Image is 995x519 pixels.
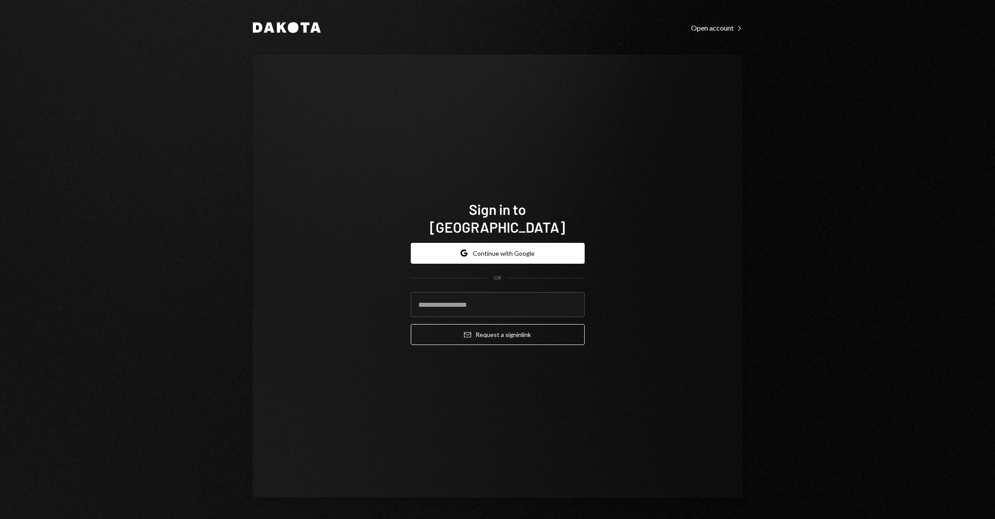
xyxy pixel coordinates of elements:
h1: Sign in to [GEOGRAPHIC_DATA] [411,200,585,236]
a: Open account [691,23,743,32]
button: Request a signinlink [411,324,585,345]
div: OR [494,274,501,282]
div: Open account [691,24,743,32]
button: Continue with Google [411,243,585,264]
